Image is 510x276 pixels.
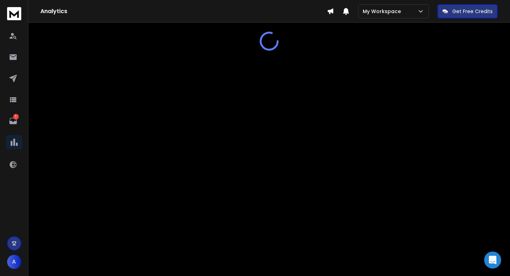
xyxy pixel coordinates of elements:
img: logo [7,7,21,20]
div: Open Intercom Messenger [484,252,501,269]
p: My Workspace [363,8,404,15]
p: 1 [13,114,19,120]
p: Get Free Credits [452,8,493,15]
a: 1 [6,114,20,128]
h1: Analytics [40,7,327,16]
button: A [7,255,21,269]
button: Get Free Credits [437,4,498,18]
